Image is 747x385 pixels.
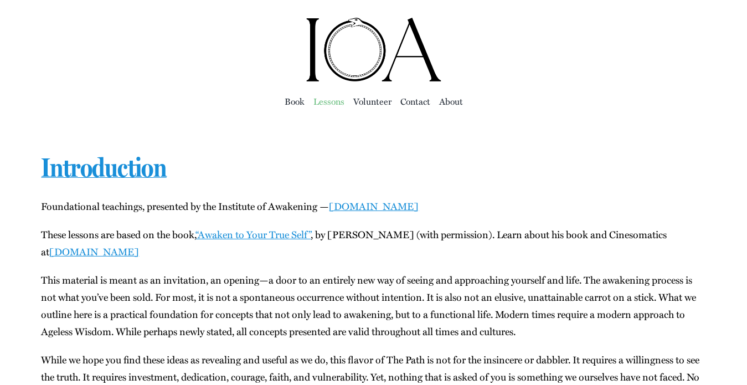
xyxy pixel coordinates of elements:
p: Foun­da­tion­al teach­ings, pre­sent­ed by the Insti­tute of Awak­en­ing — [41,198,705,215]
a: Lessons [313,94,344,109]
p: These lessons are based on the book, , by [PERSON_NAME] (with per­mis­sion). Learn about his book... [41,226,705,260]
a: Introduction [41,152,166,183]
a: Con­tact [400,94,430,109]
a: Vol­un­teer [353,94,391,109]
a: [DOMAIN_NAME] [329,199,419,213]
a: Book [285,94,305,109]
img: Institute of Awakening [305,17,443,83]
a: ioa-logo [305,14,443,29]
a: [DOMAIN_NAME] [49,244,139,259]
p: This mate­r­i­al is meant as an invi­ta­tion, an opening—a door to an entire­ly new way of see­in... [41,271,705,340]
nav: Main [41,83,705,119]
a: “Awak­en to Your True Self” [195,227,311,242]
a: About [439,94,463,109]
